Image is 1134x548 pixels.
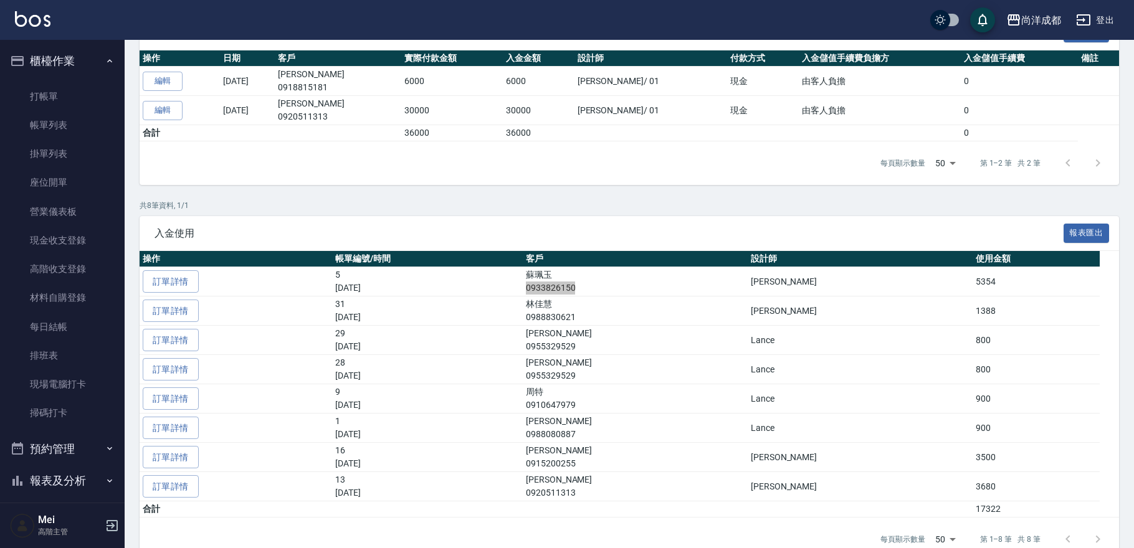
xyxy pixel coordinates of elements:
th: 設計師 [574,50,728,67]
td: [PERSON_NAME] [275,96,401,125]
td: 由客人負擔 [799,96,961,125]
td: 900 [973,384,1100,413]
td: 合計 [140,125,275,141]
a: 訂單詳情 [143,358,199,381]
a: 材料自購登錄 [5,283,120,312]
button: 預約管理 [5,433,120,465]
td: [PERSON_NAME] [748,267,973,296]
th: 使用金額 [973,251,1100,267]
div: 50 [930,146,960,180]
td: [DATE] [220,67,275,96]
a: 訂單詳情 [143,475,199,498]
td: Lance [748,355,973,384]
td: 30000 [401,96,503,125]
a: 訂單詳情 [143,300,199,323]
button: 編輯 [143,72,183,91]
td: 周特 [523,384,748,413]
td: [PERSON_NAME] [523,326,748,355]
th: 備註 [1078,50,1119,67]
td: 29 [332,326,523,355]
p: [DATE] [335,399,520,412]
td: 36000 [503,125,574,141]
p: 每頁顯示數量 [880,158,925,169]
p: [DATE] [335,369,520,382]
td: 現金 [727,67,799,96]
img: Logo [15,11,50,27]
td: 9 [332,384,523,413]
p: 第 1–8 筆 共 8 筆 [980,534,1041,545]
td: [DATE] [220,96,275,125]
td: 由客人負擔 [799,67,961,96]
a: 現場電腦打卡 [5,370,120,399]
td: 16 [332,443,523,472]
a: 訂單詳情 [143,387,199,410]
p: 0955329529 [526,369,745,382]
td: 1388 [973,296,1100,326]
a: 座位開單 [5,168,120,197]
td: 1 [332,413,523,443]
p: [DATE] [335,486,520,499]
td: 900 [973,413,1100,443]
td: 800 [973,326,1100,355]
button: save [970,7,995,32]
th: 帳單編號/時間 [332,251,523,267]
a: 訂單詳情 [143,329,199,352]
button: 尚洋成都 [1001,7,1066,33]
td: 現金 [727,96,799,125]
p: 高階主管 [38,526,102,537]
th: 客戶 [523,251,748,267]
p: 0933826150 [526,281,745,295]
a: 報表匯出 [1064,227,1110,239]
p: [DATE] [335,428,520,441]
td: Lance [748,413,973,443]
th: 操作 [140,50,220,67]
td: Lance [748,326,973,355]
td: 合計 [140,501,332,517]
p: [DATE] [335,340,520,353]
td: 28 [332,355,523,384]
button: 報表及分析 [5,465,120,497]
a: 掃碼打卡 [5,399,120,427]
td: 蘇珮玉 [523,267,748,296]
p: 0988080887 [526,428,745,441]
th: 客戶 [275,50,401,67]
button: 編輯 [143,101,183,120]
a: 每日結帳 [5,313,120,341]
td: 17322 [973,501,1100,517]
th: 日期 [220,50,275,67]
td: [PERSON_NAME] [523,355,748,384]
td: [PERSON_NAME] / 01 [574,67,728,96]
a: 打帳單 [5,82,120,111]
td: 31 [332,296,523,326]
td: [PERSON_NAME] [523,413,748,443]
th: 設計師 [748,251,973,267]
p: 0918815181 [278,81,398,94]
td: 0 [961,125,1077,141]
td: [PERSON_NAME] [748,443,973,472]
button: 報表匯出 [1064,224,1110,243]
img: Person [10,513,35,538]
td: 3680 [973,472,1100,501]
p: 0955329529 [526,340,745,353]
p: [DATE] [335,281,520,295]
td: 0 [961,96,1077,125]
th: 入金金額 [503,50,574,67]
th: 實際付款金額 [401,50,503,67]
td: 0 [961,67,1077,96]
p: 0910647979 [526,399,745,412]
td: 3500 [973,443,1100,472]
td: 5354 [973,267,1100,296]
td: Lance [748,384,973,413]
button: 登出 [1071,9,1119,32]
a: 帳單列表 [5,111,120,139]
td: 6000 [401,67,503,96]
a: 營業儀表板 [5,197,120,226]
p: [DATE] [335,311,520,324]
td: [PERSON_NAME] [275,67,401,96]
h5: Mei [38,514,102,526]
p: 0915200255 [526,457,745,470]
p: 每頁顯示數量 [880,534,925,545]
td: 5 [332,267,523,296]
td: [PERSON_NAME] [748,296,973,326]
th: 操作 [140,251,332,267]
